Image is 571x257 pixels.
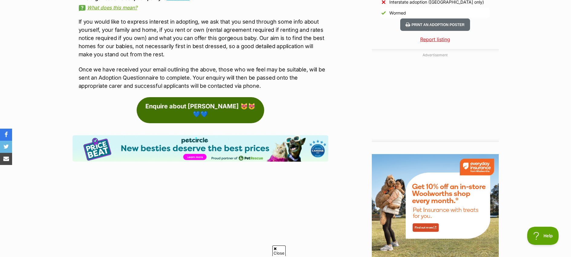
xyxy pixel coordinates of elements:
div: Advertisement [372,49,499,142]
img: Pet Circle promo banner [73,135,328,162]
img: Yes [381,11,386,15]
a: What does this mean? [79,5,328,10]
iframe: Advertisement [390,60,481,136]
p: Once we have received your email outlining the above, those who we feel may be suitable, will be ... [79,65,328,90]
div: Wormed [389,10,406,16]
iframe: Help Scout Beacon - Open [527,227,559,245]
span: Close [272,245,286,256]
a: Enquire about [PERSON_NAME] 😻😻💙💙 [137,97,264,123]
p: If you would like to express interest in adopting, we ask that you send through some info about y... [79,18,328,58]
a: Report listing [372,36,499,43]
button: Print an adoption poster [400,18,470,31]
